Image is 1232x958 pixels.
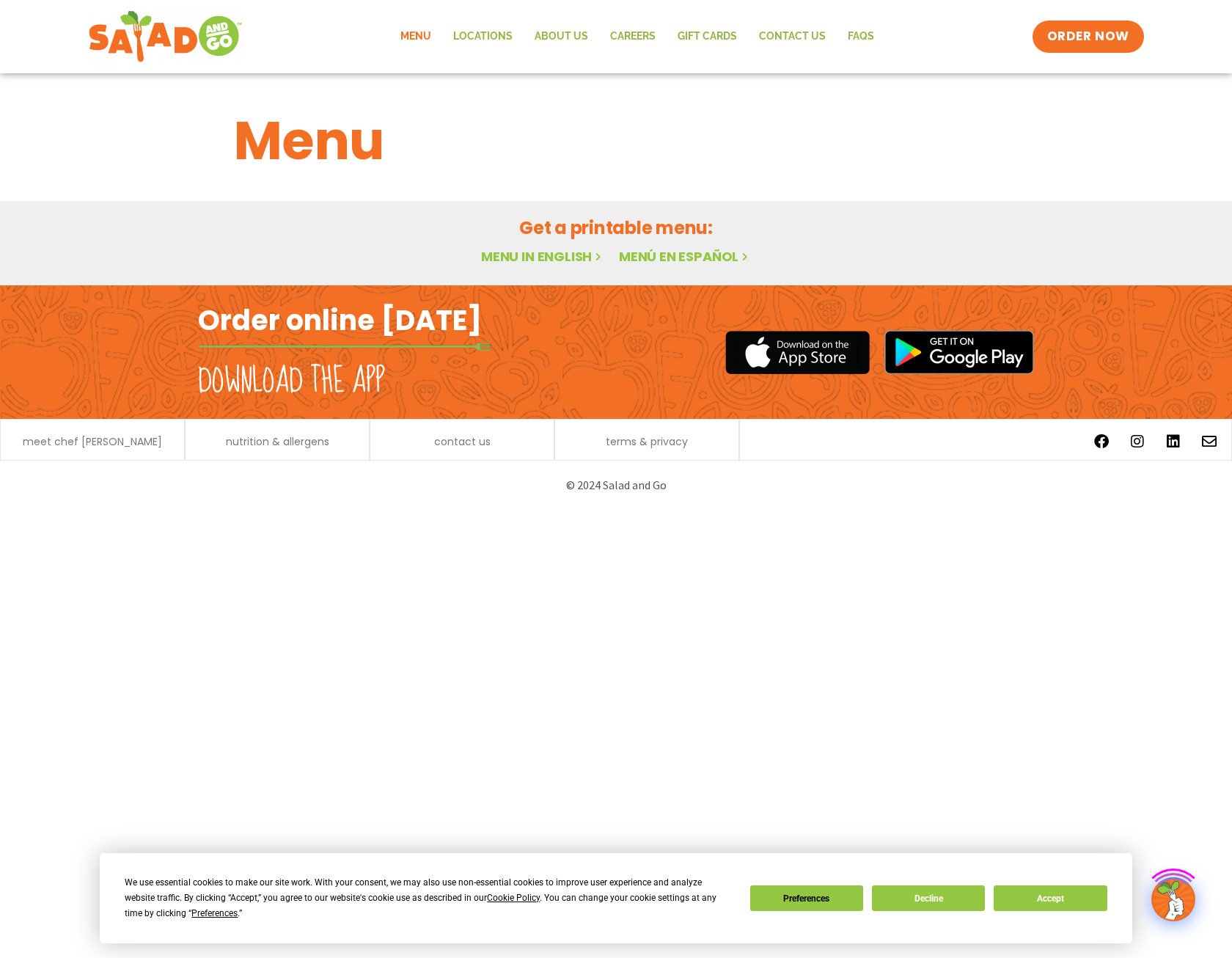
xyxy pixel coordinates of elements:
h1: Menu [234,101,998,180]
p: © 2024 Salad and Go [205,475,1027,495]
h2: Get a printable menu: [234,215,998,241]
a: FAQs [837,20,885,54]
img: appstore [725,329,870,376]
a: Locations [442,20,524,54]
a: meet chef [PERSON_NAME] [23,436,162,447]
img: new-SAG-logo-768×292 [88,7,243,66]
nav: Menu [389,20,885,54]
a: Careers [599,20,667,54]
span: Preferences [191,908,238,918]
a: ORDER NOW [1033,21,1144,53]
img: google_play [884,330,1034,374]
a: GIFT CARDS [667,20,748,54]
a: Menu [389,20,442,54]
a: Menú en español [619,247,751,266]
a: contact us [434,436,491,447]
a: nutrition & allergens [226,436,329,447]
img: fork [198,343,491,351]
h2: Order online [DATE] [198,302,482,338]
span: Cookie Policy [487,893,540,903]
button: Accept [994,885,1107,911]
button: Preferences [750,885,863,911]
h2: Download the app [198,361,385,402]
div: Cookie Consent Prompt [100,853,1132,943]
a: About Us [524,20,599,54]
a: terms & privacy [606,436,688,447]
a: Contact Us [748,20,837,54]
a: Menu in English [481,247,604,266]
span: ORDER NOW [1047,28,1129,45]
div: We use essential cookies to make our site work. With your consent, we may also use non-essential ... [125,875,732,921]
button: Decline [872,885,985,911]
